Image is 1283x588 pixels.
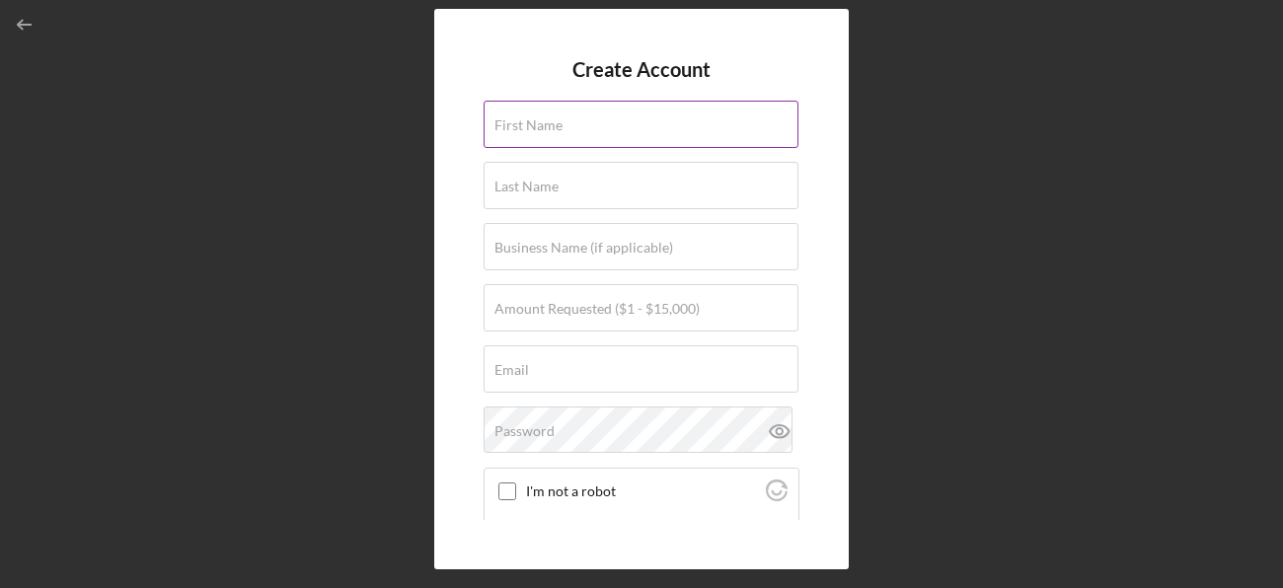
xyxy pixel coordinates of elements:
[494,117,563,133] label: First Name
[656,518,788,534] div: Protected by
[494,301,700,317] label: Amount Requested ($1 - $15,000)
[494,179,559,194] label: Last Name
[766,487,788,504] a: Visit Altcha.org
[494,240,673,256] label: Business Name (if applicable)
[734,517,788,534] a: Visit Altcha.org
[572,58,711,81] h4: Create Account
[494,362,529,378] label: Email
[494,423,555,439] label: Password
[526,483,760,499] label: I'm not a robot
